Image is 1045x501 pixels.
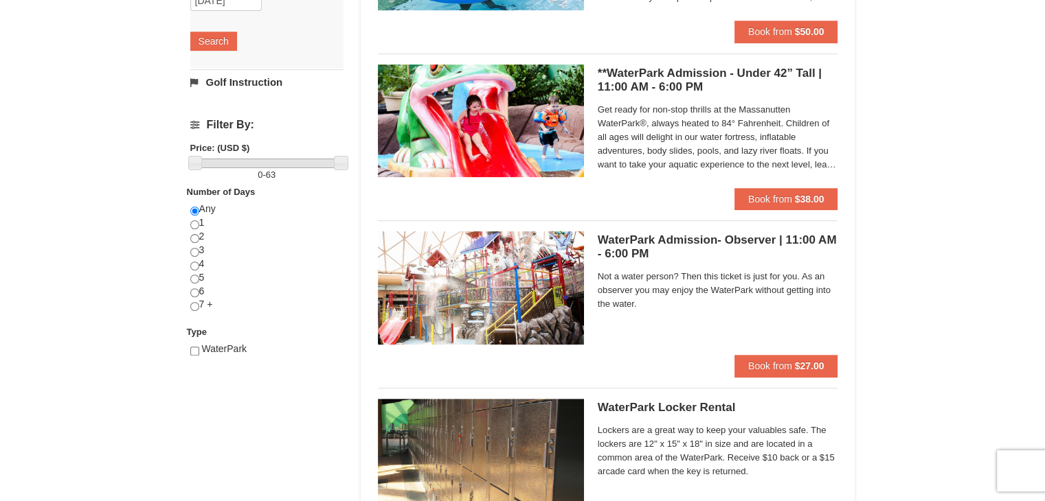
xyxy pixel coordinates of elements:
[190,168,344,182] label: -
[748,26,792,37] span: Book from
[598,233,838,261] h5: WaterPark Admission- Observer | 11:00 AM - 6:00 PM
[190,202,344,325] div: Any 1 2 3 4 5 6 7 +
[795,194,824,205] strong: $38.00
[201,343,247,354] span: WaterPark
[598,270,838,311] span: Not a water person? Then this ticket is just for you. As an observer you may enjoy the WaterPark ...
[734,21,838,43] button: Book from $50.00
[378,231,584,344] img: 6619917-744-d8335919.jpg
[190,143,250,153] strong: Price: (USD $)
[378,65,584,177] img: 6619917-738-d4d758dd.jpg
[795,360,824,371] strong: $27.00
[795,26,824,37] strong: $50.00
[187,187,256,197] strong: Number of Days
[187,327,207,337] strong: Type
[598,423,838,478] span: Lockers are a great way to keep your valuables safe. The lockers are 12" x 15" x 18" in size and ...
[190,32,237,51] button: Search
[190,119,344,131] h4: Filter By:
[734,355,838,377] button: Book from $27.00
[748,194,792,205] span: Book from
[748,360,792,371] span: Book from
[266,170,276,180] span: 63
[598,401,838,415] h5: WaterPark Locker Rental
[734,188,838,210] button: Book from $38.00
[258,170,262,180] span: 0
[190,69,344,95] a: Golf Instruction
[598,103,838,172] span: Get ready for non-stop thrills at the Massanutten WaterPark®, always heated to 84° Fahrenheit. Ch...
[598,67,838,94] h5: **WaterPark Admission - Under 42” Tall | 11:00 AM - 6:00 PM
